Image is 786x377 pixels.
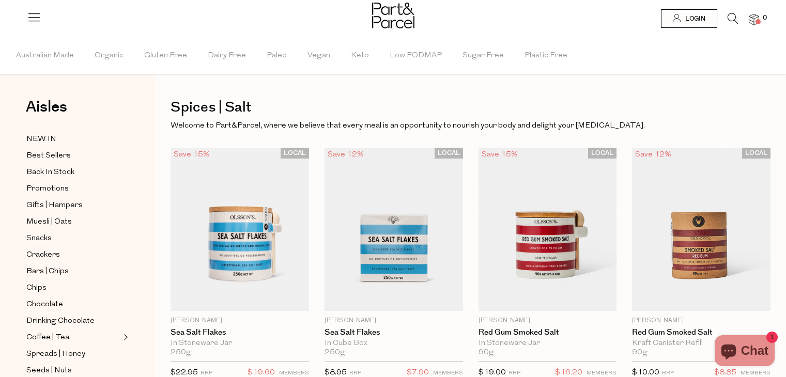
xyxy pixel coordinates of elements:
[760,13,769,23] span: 0
[26,232,120,245] a: Snacks
[121,331,128,343] button: Expand/Collapse Coffee | Tea
[683,14,705,23] span: Login
[662,370,674,376] small: RRP
[26,96,67,118] span: Aisles
[171,328,309,337] a: Sea Salt Flakes
[26,215,120,228] a: Muesli | Oats
[372,3,414,28] img: Part&Parcel
[26,265,69,278] span: Bars | Chips
[26,133,56,146] span: NEW IN
[95,38,124,74] span: Organic
[325,328,463,337] a: Sea Salt Flakes
[171,339,309,348] div: In Stoneware Jar
[171,148,213,162] div: Save 15%
[26,216,72,228] span: Muesli | Oats
[171,348,191,357] span: 250g
[16,38,74,74] span: Australian Made
[26,282,47,294] span: Chips
[26,199,120,212] a: Gifts | Hampers
[349,370,361,376] small: RRP
[325,148,463,311] img: Sea Salt Flakes
[26,149,120,162] a: Best Sellers
[325,148,367,162] div: Save 12%
[479,328,617,337] a: Red Gum Smoked Salt
[742,148,770,159] span: LOCAL
[479,348,494,357] span: 90g
[279,370,309,376] small: MEMBERS
[632,148,770,311] img: Red Gum Smoked Salt
[26,315,120,327] a: Drinking Chocolate
[661,9,717,28] a: Login
[479,316,617,325] p: [PERSON_NAME]
[26,365,72,377] span: Seeds | Nuts
[26,248,120,261] a: Crackers
[26,166,74,179] span: Back In Stock
[26,332,69,344] span: Coffee | Tea
[632,369,659,376] span: $10.00
[632,348,648,357] span: 90g
[26,166,120,179] a: Back In Stock
[390,38,442,74] span: Low FODMAP
[632,328,770,337] a: Red Gum Smoked Salt
[26,150,71,162] span: Best Sellers
[351,38,369,74] span: Keto
[171,316,309,325] p: [PERSON_NAME]
[26,281,120,294] a: Chips
[26,348,120,360] a: Spreads | Honey
[587,370,617,376] small: MEMBERS
[26,265,120,278] a: Bars | Chips
[325,316,463,325] p: [PERSON_NAME]
[307,38,330,74] span: Vegan
[712,335,778,369] inbox-online-store-chat: Shopify online store chat
[267,38,287,74] span: Paleo
[463,38,504,74] span: Sugar Free
[26,298,120,311] a: Chocolate
[479,148,521,162] div: Save 15%
[632,148,674,162] div: Save 12%
[208,38,246,74] span: Dairy Free
[171,119,770,133] p: Welcome to Part&Parcel, where we believe that every meal is an opportunity to nourish your body a...
[171,96,770,119] h1: Spices | Salt
[26,249,60,261] span: Crackers
[741,370,770,376] small: MEMBERS
[26,299,63,311] span: Chocolate
[749,14,759,25] a: 0
[26,182,120,195] a: Promotions
[171,369,198,376] span: $22.95
[325,339,463,348] div: In Cube Box
[588,148,617,159] span: LOCAL
[479,148,617,311] img: Red Gum Smoked Salt
[26,348,85,360] span: Spreads | Honey
[433,370,463,376] small: MEMBERS
[26,364,120,377] a: Seeds | Nuts
[508,370,520,376] small: RRP
[26,315,95,327] span: Drinking Chocolate
[144,38,187,74] span: Gluten Free
[479,369,506,376] span: $19.00
[632,339,770,348] div: Kraft Canister Refill
[26,199,83,212] span: Gifts | Hampers
[26,331,120,344] a: Coffee | Tea
[479,339,617,348] div: In Stoneware Jar
[281,148,309,159] span: LOCAL
[26,133,120,146] a: NEW IN
[26,99,67,125] a: Aisles
[201,370,212,376] small: RRP
[26,232,52,245] span: Snacks
[525,38,567,74] span: Plastic Free
[325,348,345,357] span: 250g
[26,183,69,195] span: Promotions
[171,148,309,311] img: Sea Salt Flakes
[632,316,770,325] p: [PERSON_NAME]
[435,148,463,159] span: LOCAL
[325,369,347,376] span: $8.95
